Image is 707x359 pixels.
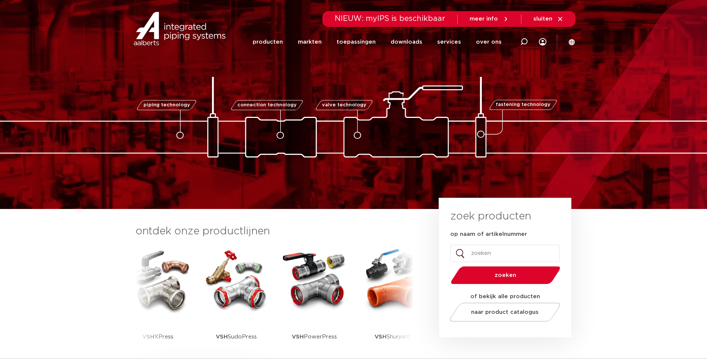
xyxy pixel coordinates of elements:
[253,28,502,56] nav: Menu
[143,103,190,107] span: piping technology
[142,334,154,340] strong: VSH
[322,103,366,107] span: valve technology
[470,272,541,278] span: zoeken
[476,28,502,56] a: over ons
[448,266,563,285] button: zoeken
[253,28,283,56] a: producten
[391,28,422,56] a: downloads
[533,16,564,22] a: sluiten
[216,334,228,340] strong: VSH
[335,15,445,22] span: NIEUW: myIPS is beschikbaar
[437,28,461,56] a: services
[470,16,509,22] a: meer info
[298,28,322,56] a: markten
[450,231,527,238] label: op naam of artikelnummer
[496,103,550,107] span: fastening technology
[471,309,539,315] span: naar product catalogus
[470,16,498,22] span: meer info
[237,103,296,107] span: connection technology
[448,303,562,322] a: naar product catalogus
[450,245,560,262] input: zoeken
[470,294,540,299] strong: of bekijk alle producten
[375,334,386,340] strong: VSH
[292,334,304,340] strong: VSH
[136,224,414,239] h3: ontdek onze productlijnen
[533,16,552,22] span: sluiten
[337,28,376,56] a: toepassingen
[450,209,531,224] h3: zoek producten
